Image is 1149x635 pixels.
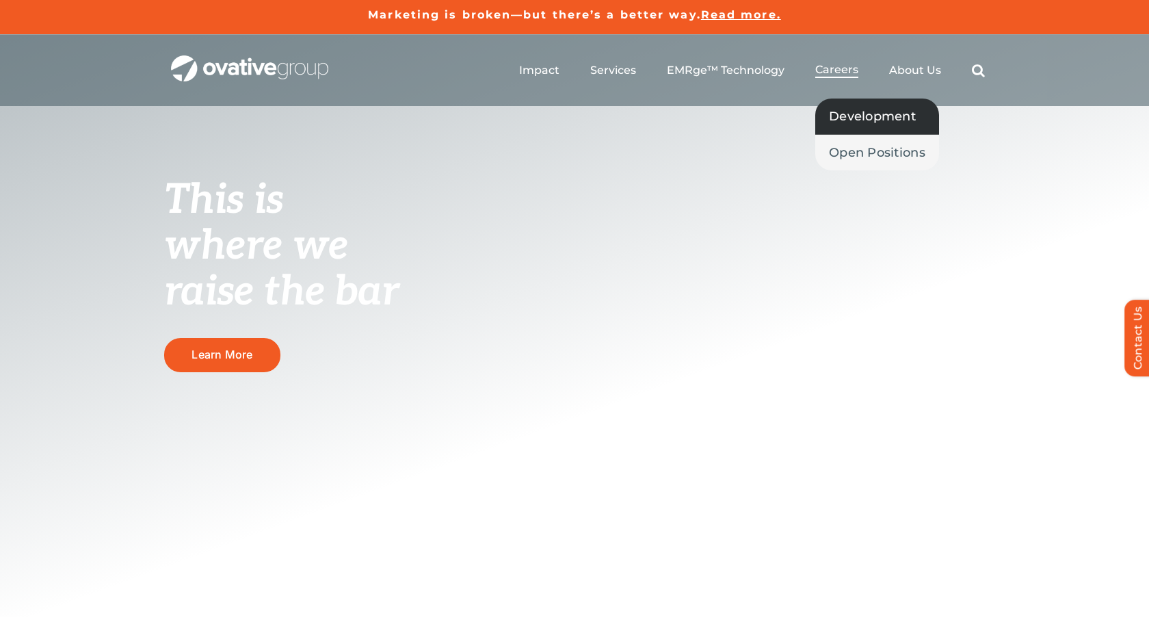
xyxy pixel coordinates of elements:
[667,64,784,77] a: EMRge™ Technology
[171,54,328,67] a: OG_Full_horizontal_WHT
[164,176,283,225] span: This is
[519,64,559,77] a: Impact
[889,64,941,77] a: About Us
[191,348,252,361] span: Learn More
[519,49,985,92] nav: Menu
[815,135,939,170] a: Open Positions
[164,338,280,372] a: Learn More
[815,99,939,134] a: Development
[972,64,985,77] a: Search
[829,143,925,162] span: Open Positions
[829,107,916,126] span: Development
[164,222,399,317] span: where we raise the bar
[815,63,858,78] a: Careers
[701,8,781,21] a: Read more.
[590,64,636,77] a: Services
[815,63,858,77] span: Careers
[368,8,701,21] a: Marketing is broken—but there’s a better way.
